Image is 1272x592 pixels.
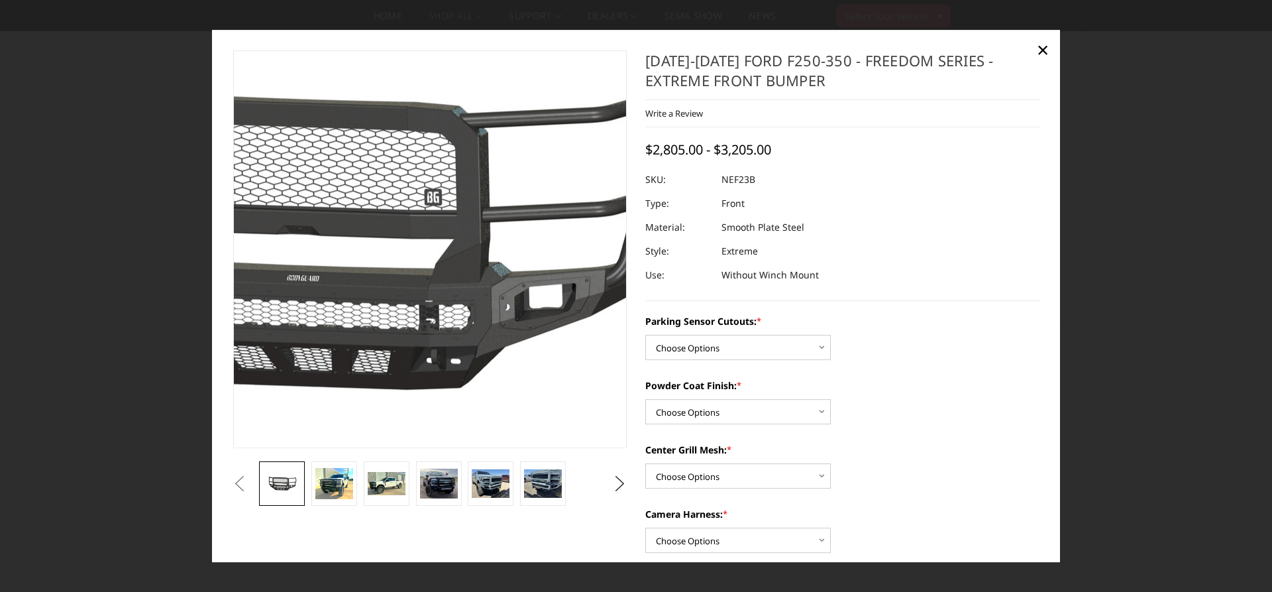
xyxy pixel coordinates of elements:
dd: Without Winch Mount [721,263,819,287]
dt: SKU: [645,168,712,192]
dd: NEF23B [721,168,755,192]
dd: Smooth Plate Steel [721,215,804,239]
img: 2023-2025 Ford F250-350 - Freedom Series - Extreme Front Bumper [315,469,353,499]
label: Parking Sensor Cutouts: [645,314,1039,328]
dt: Style: [645,239,712,263]
img: 2023-2025 Ford F250-350 - Freedom Series - Extreme Front Bumper [420,469,458,499]
span: × [1037,35,1049,64]
button: Next [610,474,630,494]
button: Previous [230,474,250,494]
dt: Material: [645,215,712,239]
span: $2,805.00 - $3,205.00 [645,141,771,158]
label: Camera Harness: [645,507,1039,521]
img: 2023-2025 Ford F250-350 - Freedom Series - Extreme Front Bumper [524,469,562,498]
dd: Extreme [721,239,758,263]
h1: [DATE]-[DATE] Ford F250-350 - Freedom Series - Extreme Front Bumper [645,50,1039,100]
label: Powder Coat Finish: [645,379,1039,392]
dt: Use: [645,263,712,287]
label: Center Grill Mesh: [645,443,1039,457]
img: 2023-2025 Ford F250-350 - Freedom Series - Extreme Front Bumper [472,469,509,498]
dt: Type: [645,192,712,215]
a: 2023-2025 Ford F250-350 - Freedom Series - Extreme Front Bumper [233,50,627,448]
img: 2023-2025 Ford F250-350 - Freedom Series - Extreme Front Bumper [368,473,405,495]
a: Close [1032,39,1053,60]
dd: Front [721,192,745,215]
a: Write a Review [645,107,703,119]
